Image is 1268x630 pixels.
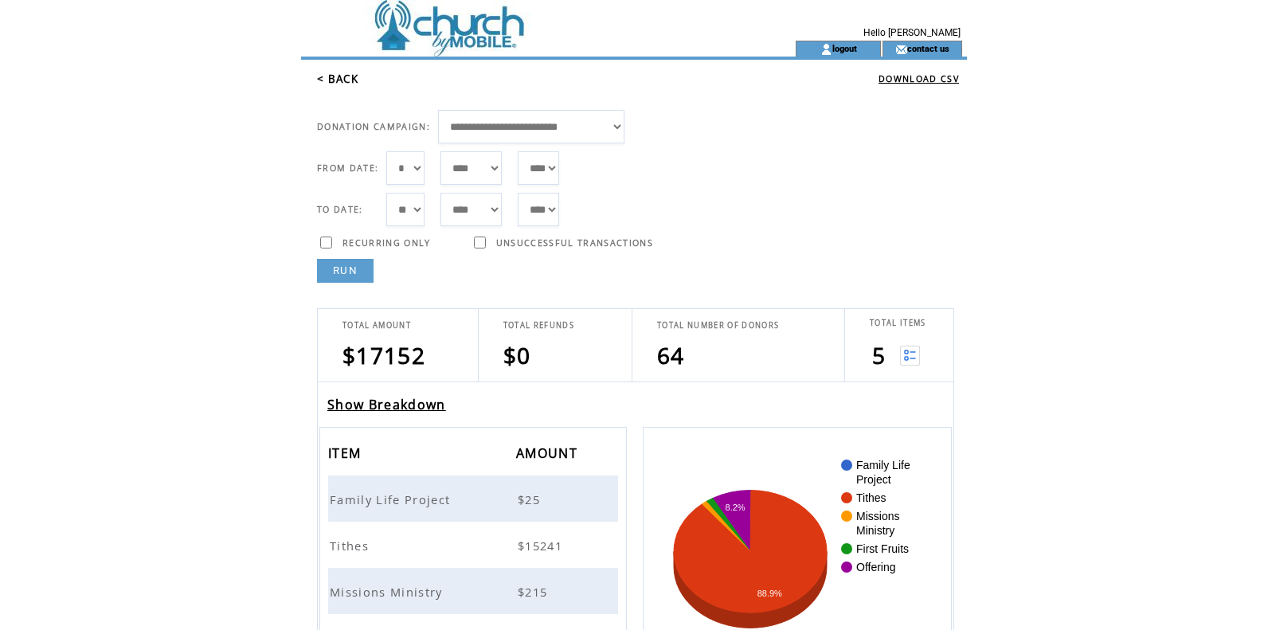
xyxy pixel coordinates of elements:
[870,318,926,328] span: TOTAL ITEMS
[330,491,454,505] a: Family Life Project
[342,320,411,331] span: TOTAL AMOUNT
[832,43,857,53] a: logout
[895,43,907,56] img: contact_us_icon.gif
[757,589,782,598] text: 88.9%
[317,121,430,132] span: DONATION CAMPAIGN:
[342,237,431,248] span: RECURRING ONLY
[330,537,373,551] a: Tithes
[518,538,566,554] span: $15241
[328,440,365,470] span: ITEM
[518,491,544,507] span: $25
[328,448,365,457] a: ITEM
[856,491,886,504] text: Tithes
[856,524,894,537] text: Ministry
[879,73,959,84] a: DOWNLOAD CSV
[518,584,551,600] span: $215
[907,43,949,53] a: contact us
[657,340,685,370] span: 64
[516,448,581,457] a: AMOUNT
[317,204,363,215] span: TO DATE:
[327,396,446,413] a: Show Breakdown
[330,584,447,600] span: Missions Ministry
[657,320,779,331] span: TOTAL NUMBER OF DONORS
[820,43,832,56] img: account_icon.gif
[330,583,447,597] a: Missions Ministry
[503,340,531,370] span: $0
[317,72,358,86] a: < BACK
[856,561,896,573] text: Offering
[726,503,746,512] text: 8.2%
[856,473,891,486] text: Project
[503,320,574,331] span: TOTAL REFUNDS
[856,510,899,522] text: Missions
[317,162,378,174] span: FROM DATE:
[330,538,373,554] span: Tithes
[863,27,961,38] span: Hello [PERSON_NAME]
[330,491,454,507] span: Family Life Project
[856,459,910,472] text: Family Life
[872,340,886,370] span: 5
[516,440,581,470] span: AMOUNT
[496,237,653,248] span: UNSUCCESSFUL TRANSACTIONS
[317,259,374,283] a: RUN
[342,340,425,370] span: $17152
[900,346,920,366] img: View list
[856,542,909,555] text: First Fruits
